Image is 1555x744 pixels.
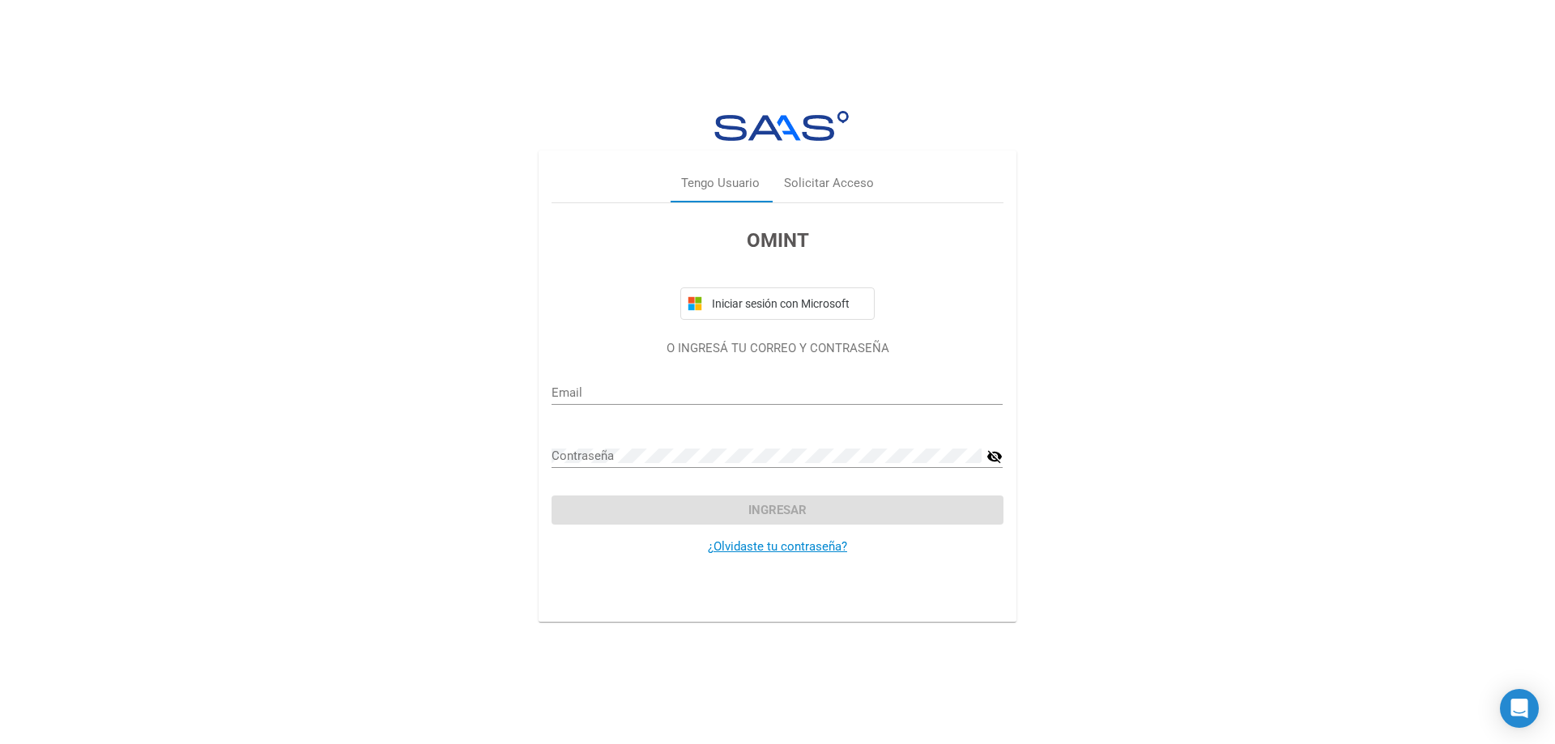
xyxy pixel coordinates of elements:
mat-icon: visibility_off [986,447,1003,466]
h3: OMINT [552,226,1003,255]
div: Solicitar Acceso [784,174,874,193]
span: Ingresar [748,503,807,517]
span: Iniciar sesión con Microsoft [709,297,867,310]
div: Open Intercom Messenger [1500,689,1539,728]
button: Iniciar sesión con Microsoft [680,287,875,320]
a: ¿Olvidaste tu contraseña? [708,539,847,554]
p: O INGRESÁ TU CORREO Y CONTRASEÑA [552,339,1003,358]
button: Ingresar [552,495,1003,525]
div: Tengo Usuario [681,174,760,193]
